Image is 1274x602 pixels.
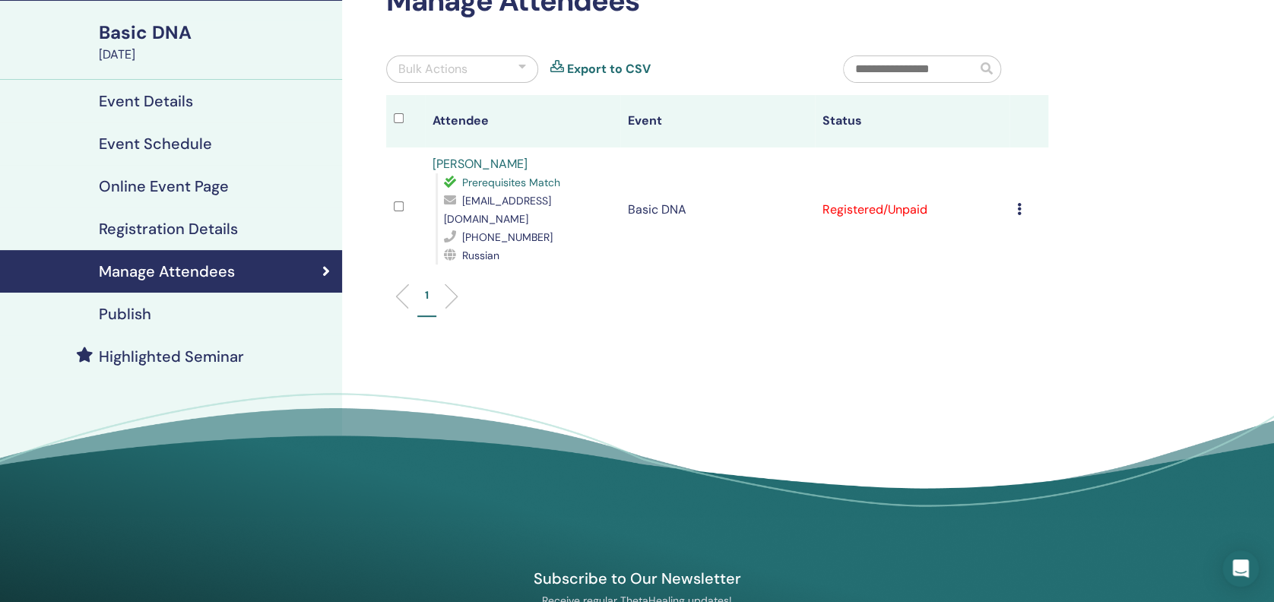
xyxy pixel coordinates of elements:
h4: Subscribe to Our Newsletter [461,569,813,588]
p: 1 [425,287,429,303]
td: Basic DNA [620,147,815,272]
span: [EMAIL_ADDRESS][DOMAIN_NAME] [444,194,551,226]
h4: Highlighted Seminar [99,347,244,366]
th: Status [815,95,1009,147]
div: [DATE] [99,46,333,64]
th: Attendee [425,95,620,147]
span: Prerequisites Match [462,176,560,189]
h4: Publish [99,305,151,323]
h4: Online Event Page [99,177,229,195]
th: Event [620,95,815,147]
div: Basic DNA [99,20,333,46]
span: Russian [462,249,499,262]
span: [PHONE_NUMBER] [462,230,553,244]
div: Open Intercom Messenger [1222,550,1259,587]
a: [PERSON_NAME] [433,156,528,172]
h4: Registration Details [99,220,238,238]
a: Export to CSV [567,60,651,78]
div: Bulk Actions [398,60,467,78]
h4: Manage Attendees [99,262,235,280]
a: Basic DNA[DATE] [90,20,342,64]
h4: Event Details [99,92,193,110]
h4: Event Schedule [99,135,212,153]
